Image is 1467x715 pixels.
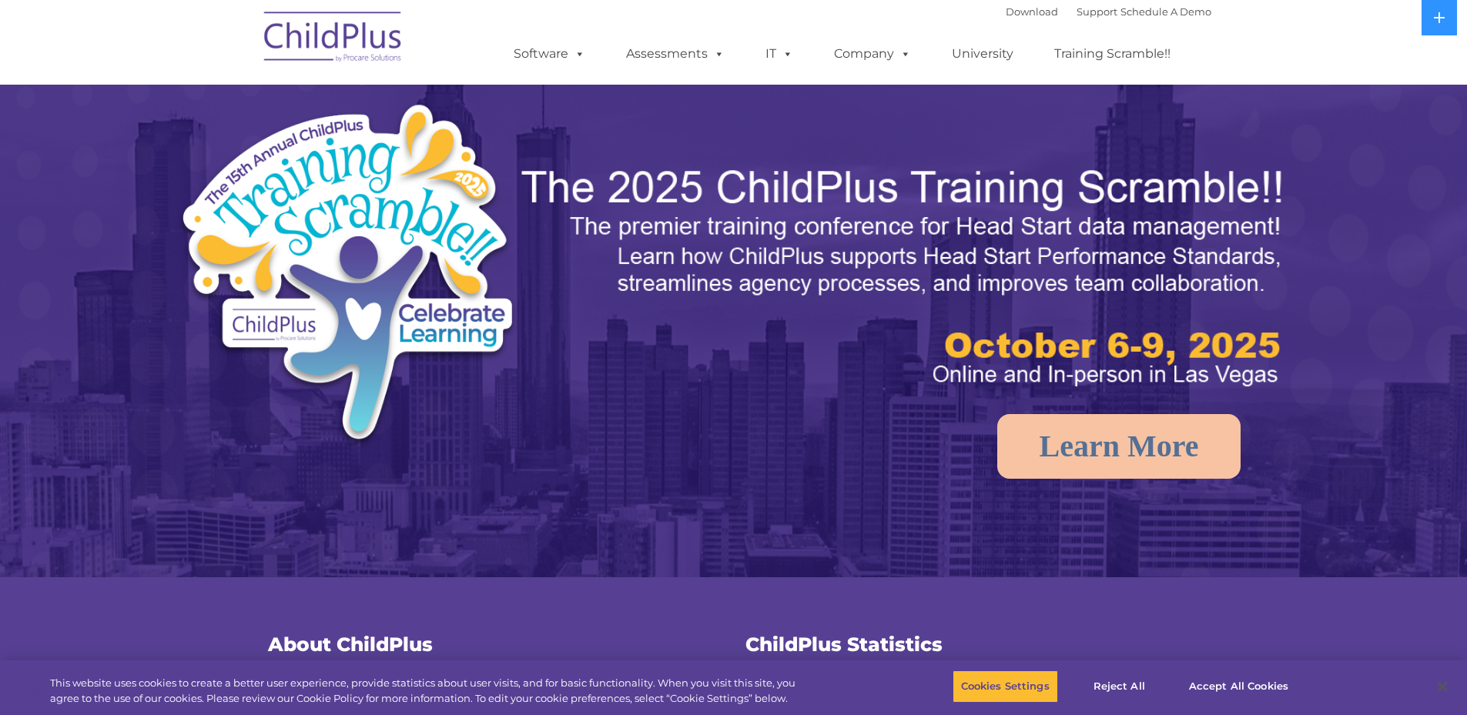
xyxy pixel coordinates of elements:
button: Accept All Cookies [1181,670,1297,703]
a: Learn More [997,414,1241,479]
a: Company [819,38,926,69]
div: This website uses cookies to create a better user experience, provide statistics about user visit... [50,676,807,706]
button: Close [1425,670,1459,703]
a: IT [750,38,809,69]
a: Download [1006,5,1058,18]
a: Software [498,38,601,69]
a: Assessments [611,38,740,69]
span: ChildPlus Statistics [745,633,943,656]
a: Schedule A Demo [1120,5,1211,18]
button: Cookies Settings [953,670,1058,703]
a: University [936,38,1029,69]
button: Reject All [1071,670,1167,703]
font: | [1006,5,1211,18]
a: Support [1077,5,1117,18]
a: Training Scramble!! [1039,38,1186,69]
img: ChildPlus by Procare Solutions [256,1,410,78]
span: About ChildPlus [268,633,433,656]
